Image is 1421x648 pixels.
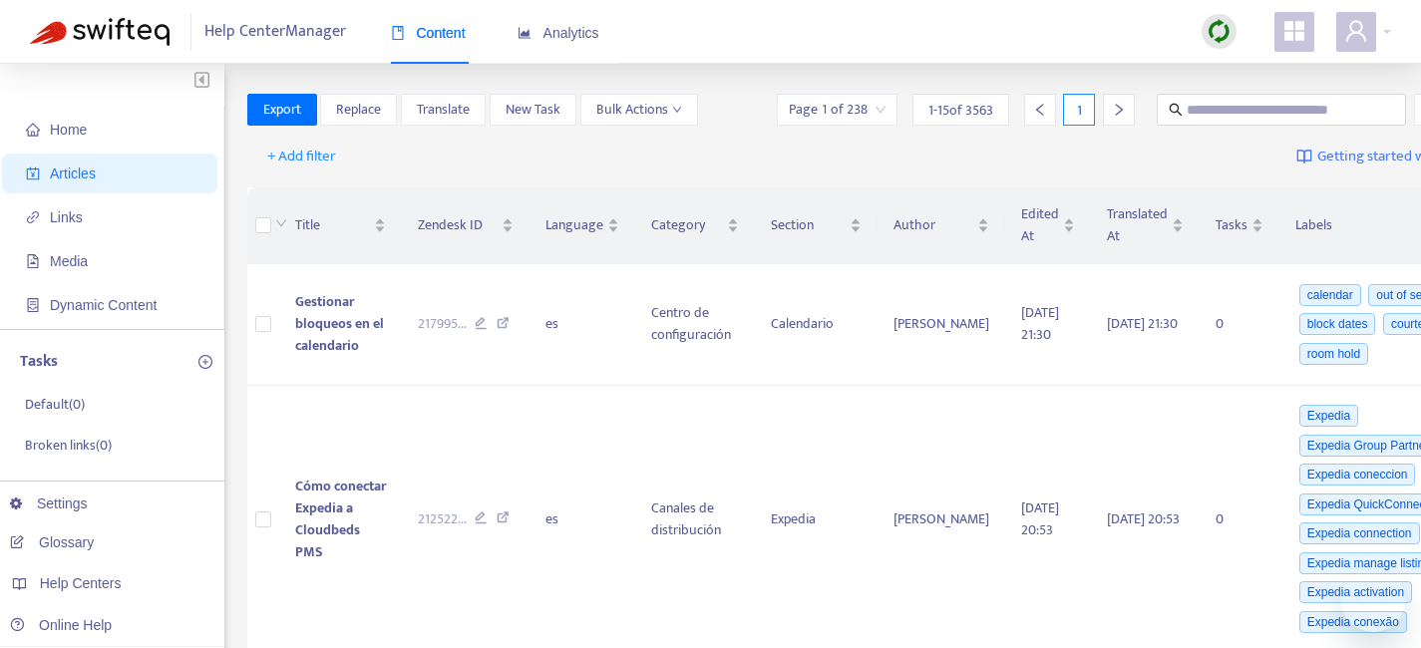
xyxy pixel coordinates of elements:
span: Category [651,214,723,236]
span: Help Centers [40,575,122,591]
td: Centro de configuración [635,264,755,386]
span: Export [263,99,301,121]
span: Section [771,214,846,236]
span: account-book [26,166,40,180]
span: Gestionar bloqueos en el calendario [295,290,384,357]
iframe: Button to launch messaging window [1341,568,1405,632]
p: Tasks [20,350,58,374]
span: down [672,105,682,115]
td: 0 [1200,264,1279,386]
span: 212522 ... [418,508,467,530]
img: Swifteq [30,18,170,46]
span: Translated At [1107,203,1168,247]
span: Content [391,25,466,41]
span: [DATE] 20:53 [1021,496,1059,541]
span: 1 - 15 of 3563 [928,100,993,121]
button: Replace [320,94,397,126]
span: Replace [336,99,381,121]
span: left [1033,103,1047,117]
th: Author [878,187,1005,264]
a: Settings [10,495,88,511]
span: Tasks [1216,214,1247,236]
th: Language [530,187,635,264]
span: Expedia connection [1299,522,1420,544]
td: Calendario [755,264,878,386]
span: Expedia conexão [1299,611,1407,633]
span: Dynamic Content [50,297,157,313]
p: Assigned to me ( 0 ) [25,476,132,496]
button: Bulk Actionsdown [580,94,698,126]
span: appstore [1282,19,1306,43]
button: New Task [490,94,576,126]
th: Zendesk ID [402,187,531,264]
span: Language [545,214,603,236]
span: Bulk Actions [596,99,682,121]
td: [PERSON_NAME] [878,264,1005,386]
img: sync.dc5367851b00ba804db3.png [1207,19,1232,44]
a: Online Help [10,617,112,633]
span: New Task [506,99,560,121]
span: Expedia [1299,405,1358,427]
button: + Add filter [252,141,351,172]
th: Section [755,187,878,264]
th: Title [279,187,402,264]
th: Tasks [1200,187,1279,264]
span: Help Center Manager [204,13,346,51]
span: Media [50,253,88,269]
span: Links [50,209,83,225]
span: book [391,26,405,40]
span: [DATE] 21:30 [1107,312,1178,335]
div: 1 [1063,94,1095,126]
img: image-link [1296,149,1312,164]
span: Zendesk ID [418,214,499,236]
span: Home [50,122,87,138]
button: Export [247,94,317,126]
span: area-chart [518,26,532,40]
span: plus-circle [198,355,212,369]
span: 217995 ... [418,313,467,335]
td: es [530,264,635,386]
span: Analytics [518,25,599,41]
span: calendar [1299,284,1361,306]
span: right [1112,103,1126,117]
th: Edited At [1005,187,1091,264]
span: block dates [1299,313,1376,335]
th: Category [635,187,755,264]
span: Expedia coneccion [1299,464,1416,486]
a: Glossary [10,534,94,550]
span: link [26,210,40,224]
span: Edited At [1021,203,1059,247]
span: Translate [417,99,470,121]
span: Title [295,214,370,236]
span: user [1344,19,1368,43]
span: Expedia activation [1299,581,1412,603]
span: file-image [26,254,40,268]
span: [DATE] 21:30 [1021,301,1059,346]
span: Cómo conectar Expedia a Cloudbeds PMS [295,475,386,563]
button: Translate [401,94,486,126]
span: Author [893,214,973,236]
p: Default ( 0 ) [25,394,85,415]
span: down [275,217,287,229]
span: + Add filter [267,145,336,168]
span: search [1169,103,1183,117]
span: Articles [50,165,96,181]
span: home [26,123,40,137]
th: Translated At [1091,187,1200,264]
span: container [26,298,40,312]
p: Broken links ( 0 ) [25,435,112,456]
span: [DATE] 20:53 [1107,507,1180,530]
span: room hold [1299,343,1368,365]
